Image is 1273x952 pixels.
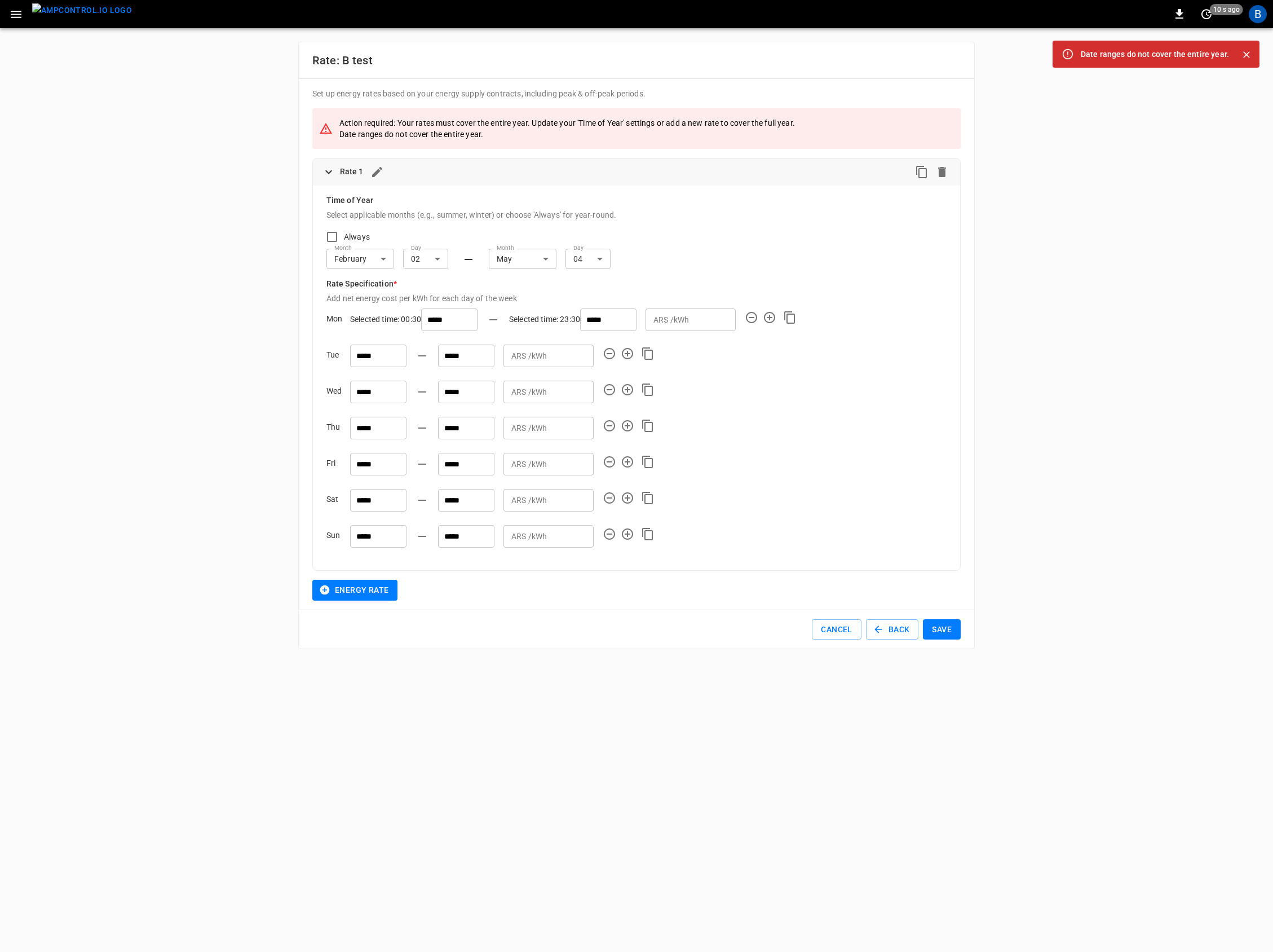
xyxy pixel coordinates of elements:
div: Wed [326,385,350,408]
p: Set up energy rates based on your energy supply contracts, including peak & off-peak periods. [312,88,961,99]
div: Rate 1DuplicateDelete [313,158,960,186]
p: ARS /kWh [511,422,547,434]
p: ARS /kWh [511,459,547,470]
div: profile-icon [1249,5,1267,23]
button: Remove period [745,311,758,324]
button: Copy Fri time rates to all days [641,455,655,469]
label: Day [411,244,421,253]
div: May [489,248,556,270]
button: Copy Sat time rates to all days [641,491,655,505]
button: Duplicate [913,163,931,181]
button: Copy Thu time rates to all days [641,419,655,433]
label: Day [573,244,584,253]
button: Close [1238,46,1255,63]
button: Copy Tue time rates to all days [641,347,655,360]
button: Add time rate for Thu [621,419,634,433]
button: Copy Wed time rates to all days [641,383,655,396]
button: Remove period [603,347,616,360]
p: ARS /kWh [511,531,547,543]
h6: Rate 1 [340,166,364,178]
p: ARS /kWh [511,386,547,398]
span: Always [344,231,370,243]
div: Date ranges do not cover the entire year. [1081,44,1229,64]
button: Add time rate for Fri [621,455,634,469]
span: 10 s ago [1210,4,1243,15]
div: Action required: Your rates must cover the entire year. Update your 'Time of Year' settings or ad... [339,113,799,144]
p: ARS /kWh [511,495,547,506]
button: Add time rate for Wed [621,383,634,396]
h6: Rate Specification [326,278,947,290]
h6: Time of Year [326,195,947,207]
button: Remove period [603,527,616,541]
label: Month [497,244,514,253]
p: ARS /kWh [511,350,547,362]
button: Back [866,619,919,640]
button: Remove period [603,419,616,433]
button: Add time rate for Tue [621,347,634,360]
button: Remove period [603,455,616,469]
div: Sat [326,493,350,516]
p: Add net energy cost per kWh for each day of the week [326,293,947,304]
button: Add time rate for Mon [763,311,776,324]
button: Cancel [812,619,861,640]
button: Energy Rate [312,580,397,601]
button: Delete [933,163,951,181]
div: 04 [565,248,611,270]
button: Add time rate for Sun [621,527,634,541]
p: Select applicable months (e.g., summer, winter) or choose 'Always' for year-round. [326,209,947,221]
p: ARS /kWh [653,314,689,326]
span: Selected time: 23:30 [509,315,580,324]
button: Save [923,619,961,640]
span: Selected time: 00:30 [350,315,421,324]
button: Remove period [603,383,616,396]
div: Sun [326,530,350,552]
div: Tue [326,349,350,372]
label: Month [334,244,352,253]
h6: Rate: B test [312,51,961,69]
button: set refresh interval [1197,5,1215,23]
button: Add time rate for Sat [621,491,634,505]
button: Remove period [603,491,616,505]
div: Mon [326,313,350,336]
img: ampcontrol.io logo [32,3,132,17]
button: Copy Mon time rates to all days [783,311,797,324]
div: 02 [403,248,448,270]
div: February [326,248,394,270]
div: Thu [326,421,350,444]
div: Fri [326,457,350,480]
button: Copy Sun time rates to all days [641,527,655,541]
